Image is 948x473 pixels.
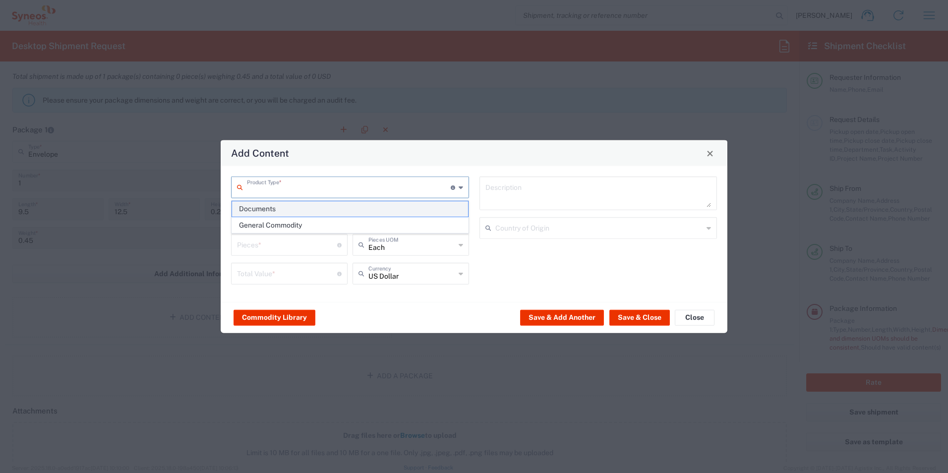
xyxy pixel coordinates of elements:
h4: Add Content [231,146,289,160]
button: Save & Close [609,309,670,325]
span: Documents [232,201,468,217]
button: Close [703,146,717,160]
button: Close [675,309,714,325]
span: General Commodity [232,218,468,233]
button: Commodity Library [234,309,315,325]
button: Save & Add Another [520,309,604,325]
